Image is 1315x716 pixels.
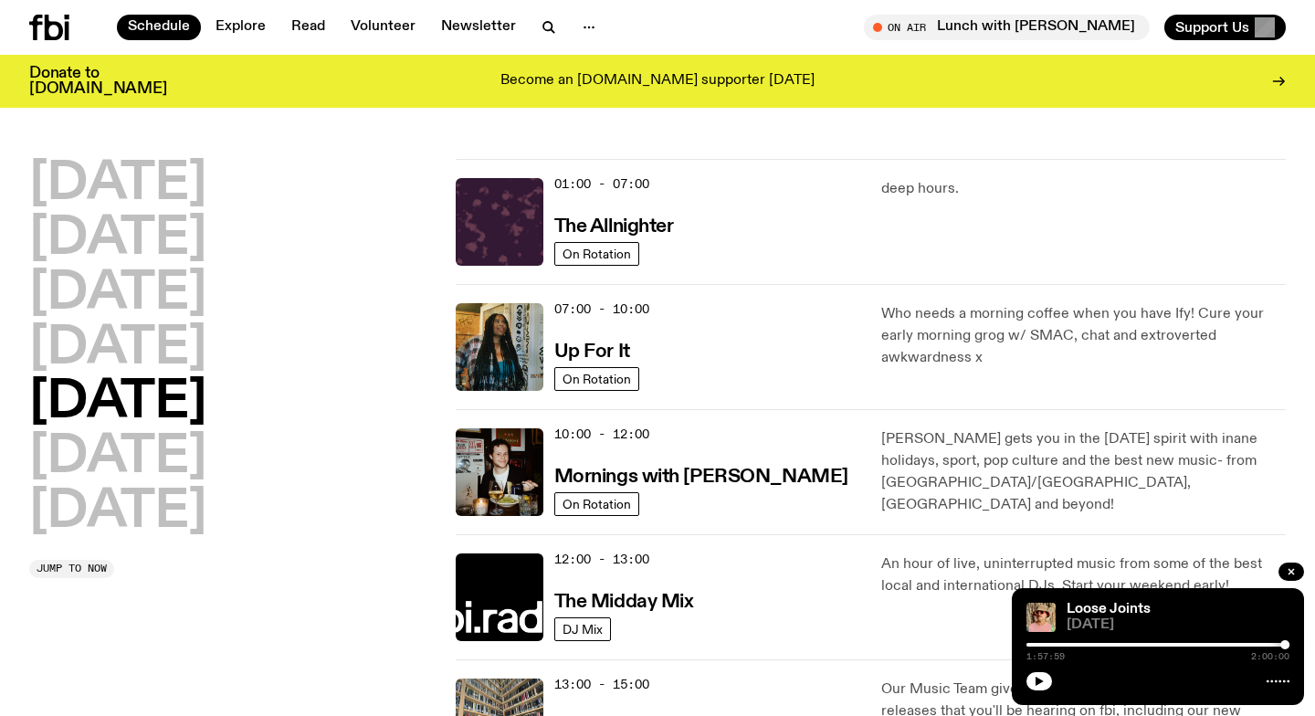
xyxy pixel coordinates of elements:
[881,553,1286,597] p: An hour of live, uninterrupted music from some of the best local and international DJs. Start you...
[1164,15,1286,40] button: Support Us
[1067,602,1151,616] a: Loose Joints
[29,560,114,578] button: Jump to now
[554,589,694,612] a: The Midday Mix
[29,66,167,97] h3: Donate to [DOMAIN_NAME]
[205,15,277,40] a: Explore
[881,428,1286,516] p: [PERSON_NAME] gets you in the [DATE] spirit with inane holidays, sport, pop culture and the best ...
[554,217,674,237] h3: The Allnighter
[554,242,639,266] a: On Rotation
[563,497,631,511] span: On Rotation
[554,367,639,391] a: On Rotation
[1251,652,1289,661] span: 2:00:00
[554,676,649,693] span: 13:00 - 15:00
[554,593,694,612] h3: The Midday Mix
[563,622,603,636] span: DJ Mix
[29,214,206,265] button: [DATE]
[29,268,206,320] button: [DATE]
[29,159,206,210] button: [DATE]
[500,73,815,89] p: Become an [DOMAIN_NAME] supporter [DATE]
[554,464,848,487] a: Mornings with [PERSON_NAME]
[29,377,206,428] button: [DATE]
[554,214,674,237] a: The Allnighter
[29,487,206,538] button: [DATE]
[563,372,631,385] span: On Rotation
[554,426,649,443] span: 10:00 - 12:00
[554,175,649,193] span: 01:00 - 07:00
[1026,603,1056,632] img: Tyson stands in front of a paperbark tree wearing orange sunglasses, a suede bucket hat and a pin...
[1026,652,1065,661] span: 1:57:59
[554,551,649,568] span: 12:00 - 13:00
[29,323,206,374] button: [DATE]
[280,15,336,40] a: Read
[456,303,543,391] img: Ify - a Brown Skin girl with black braided twists, looking up to the side with her tongue stickin...
[554,300,649,318] span: 07:00 - 10:00
[881,178,1286,200] p: deep hours.
[554,468,848,487] h3: Mornings with [PERSON_NAME]
[864,15,1150,40] button: On AirLunch with [PERSON_NAME]
[554,342,630,362] h3: Up For It
[29,432,206,483] button: [DATE]
[117,15,201,40] a: Schedule
[554,617,611,641] a: DJ Mix
[563,247,631,260] span: On Rotation
[554,492,639,516] a: On Rotation
[456,428,543,516] img: Sam blankly stares at the camera, brightly lit by a camera flash wearing a hat collared shirt and...
[881,303,1286,369] p: Who needs a morning coffee when you have Ify! Cure your early morning grog w/ SMAC, chat and extr...
[1175,19,1249,36] span: Support Us
[430,15,527,40] a: Newsletter
[1067,618,1289,632] span: [DATE]
[554,339,630,362] a: Up For It
[340,15,426,40] a: Volunteer
[37,563,107,574] span: Jump to now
